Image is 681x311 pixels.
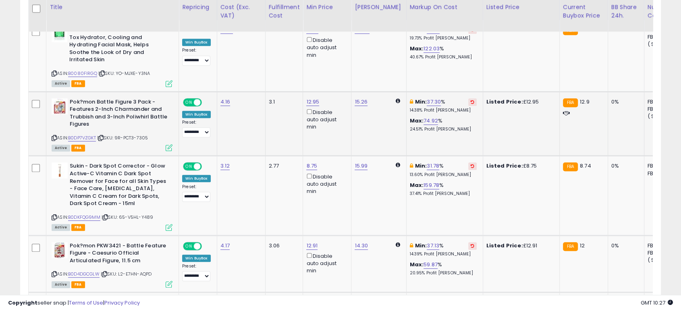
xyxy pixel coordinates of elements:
[8,299,140,307] div: seller snap | |
[70,98,168,130] b: Pok?mon Battle Figure 3 Pack - Features 2-Inch Charmander and Trubbish and 3-Inch Poliwhirl Battl...
[563,242,578,251] small: FBA
[410,242,477,257] div: %
[410,126,477,132] p: 24.51% Profit [PERSON_NAME]
[410,54,477,60] p: 40.67% Profit [PERSON_NAME]
[486,162,553,170] div: £8.75
[410,251,477,257] p: 14.39% Profit [PERSON_NAME]
[306,242,318,250] a: 12.91
[70,242,168,267] b: Pok?mon PKW3421 - Battle Feature Figure - Caesurio Official Articulated Figure, 11.5 cm
[182,184,211,202] div: Preset:
[415,162,427,170] b: Min:
[486,242,553,249] div: £12.91
[648,249,674,257] div: FBM: 1
[648,33,674,41] div: FBM: 2
[611,3,641,20] div: BB Share 24h.
[410,270,477,276] p: 20.95% Profit [PERSON_NAME]
[563,3,604,20] div: Current Buybox Price
[410,3,480,12] div: Markup on Cost
[98,70,150,77] span: | SKU: YO-MJXE-Y3NA
[563,162,578,171] small: FBA
[52,80,70,87] span: All listings currently available for purchase on Amazon
[220,3,262,20] div: Cost (Exc. VAT)
[68,135,96,141] a: B0DP7VZGKT
[220,242,230,250] a: 4.17
[611,242,638,249] div: 0%
[184,243,194,249] span: ON
[424,181,439,189] a: 159.78
[424,261,438,269] a: 59.87
[182,39,211,46] div: Win BuyBox
[427,98,441,106] a: 37.30
[71,80,85,87] span: FBA
[611,162,638,170] div: 0%
[52,162,172,230] div: ASIN:
[184,99,194,106] span: ON
[306,35,345,59] div: Disable auto adjust min
[410,162,477,177] div: %
[410,191,477,197] p: 37.41% Profit [PERSON_NAME]
[269,3,300,20] div: Fulfillment Cost
[427,242,439,250] a: 37.13
[427,162,439,170] a: 31.78
[201,243,214,249] span: OFF
[648,257,674,264] div: ( SFP: 1 )
[52,26,67,42] img: 41nFEw5jATS._SL40_.jpg
[52,145,70,151] span: All listings currently available for purchase on Amazon
[410,182,477,197] div: %
[71,224,85,231] span: FBA
[410,26,477,41] div: %
[486,98,553,106] div: £12.95
[52,26,172,86] div: ASIN:
[611,98,638,106] div: 0%
[486,3,556,12] div: Listed Price
[269,242,297,249] div: 3.06
[410,45,477,60] div: %
[182,48,211,66] div: Preset:
[52,242,68,258] img: 41uEheHHjnL._SL40_.jpg
[486,242,523,249] b: Listed Price:
[182,255,211,262] div: Win BuyBox
[182,120,211,138] div: Preset:
[201,163,214,170] span: OFF
[410,98,477,113] div: %
[410,261,477,276] div: %
[101,271,152,277] span: | SKU: L2-E7HN-AQPD
[306,172,345,195] div: Disable auto adjust min
[641,299,673,307] span: 2025-09-7 10:27 GMT
[648,106,674,113] div: FBM: 3
[648,41,674,48] div: ( SFP: 1 )
[68,271,100,278] a: B0D4DGCGLW
[182,175,211,182] div: Win BuyBox
[104,299,140,307] a: Privacy Policy
[52,98,68,114] img: 41Dx29zdekL._SL40_.jpg
[52,281,70,288] span: All listings currently available for purchase on Amazon
[182,111,211,118] div: Win BuyBox
[269,162,297,170] div: 2.77
[269,98,297,106] div: 3.1
[424,117,438,125] a: 74.92
[580,242,585,249] span: 12
[50,3,175,12] div: Title
[648,170,674,177] div: FBM: 3
[424,45,440,53] a: 122.03
[648,98,674,106] div: FBA: 16
[184,163,194,170] span: ON
[306,3,348,12] div: Min Price
[410,108,477,113] p: 14.38% Profit [PERSON_NAME]
[410,172,477,178] p: 13.60% Profit [PERSON_NAME]
[355,3,403,12] div: [PERSON_NAME]
[70,162,168,209] b: Sukin - Dark Spot Corrector - Glow Active-C Vitamin C Dark Spot Remover for Face for all Skin Typ...
[355,162,367,170] a: 15.99
[486,162,523,170] b: Listed Price:
[68,214,100,221] a: B0DKFQG9MM
[563,98,578,107] small: FBA
[415,98,427,106] b: Min:
[69,26,167,66] b: Cucumber Gel Mask Extreme De-Tox Hydrator, Cooling and Hydrating Facial Mask, Helps Soothe the Lo...
[52,242,172,287] div: ASIN:
[415,242,427,249] b: Min:
[201,99,214,106] span: OFF
[410,117,424,124] b: Max:
[182,3,214,12] div: Repricing
[97,135,148,141] span: | SKU: 9R-PCT3-7305
[69,299,103,307] a: Terms of Use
